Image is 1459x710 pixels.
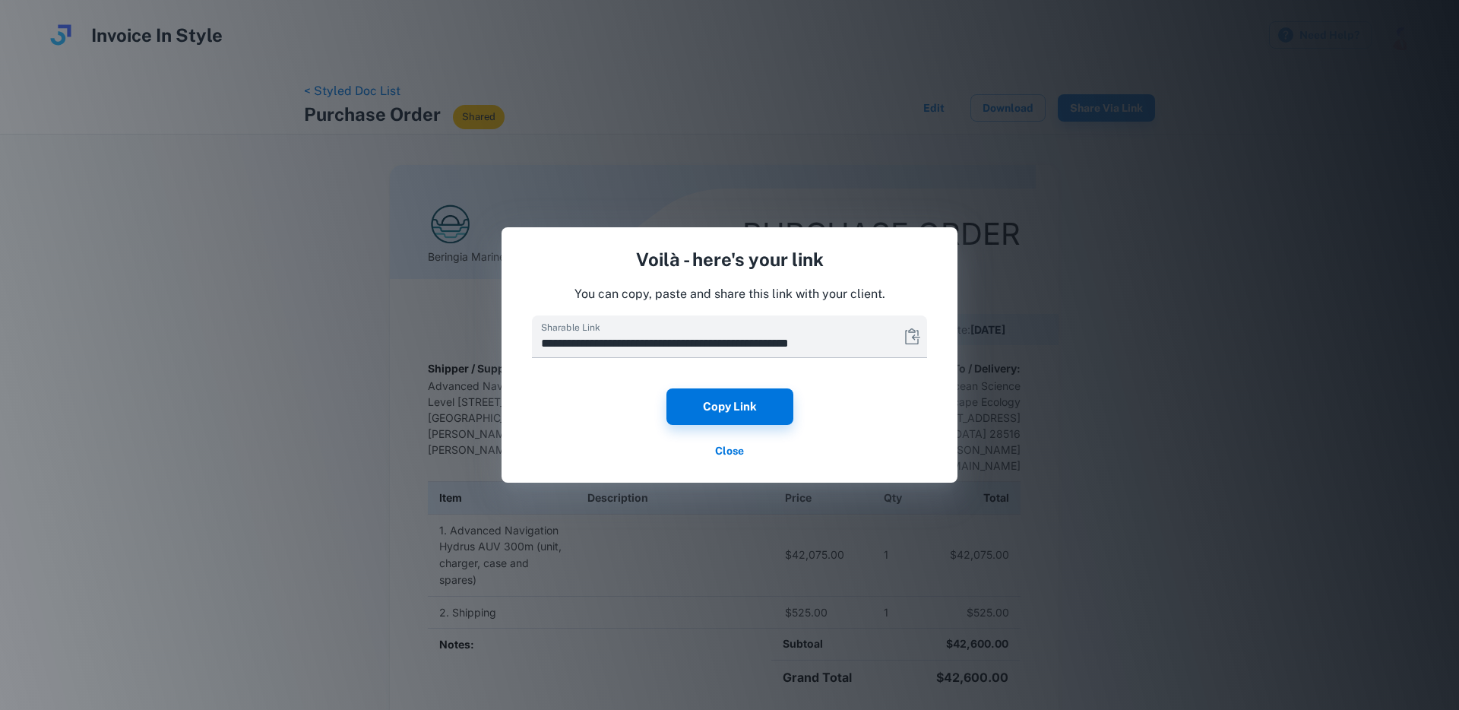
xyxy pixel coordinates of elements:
span: You can copy, paste and share this link with your client. [574,285,885,303]
label: Sharable Link [541,321,600,334]
button: toggle password visibility [897,322,927,352]
h4: Voilà - here's your link [636,246,824,273]
button: Copy Link [666,388,793,425]
button: Close [705,437,754,464]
